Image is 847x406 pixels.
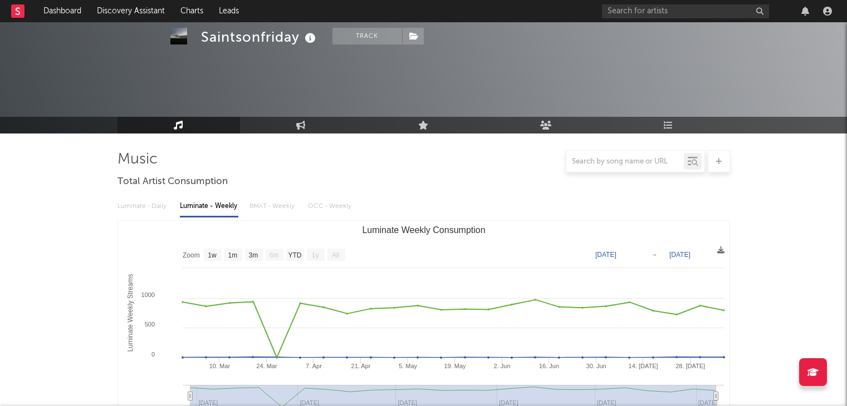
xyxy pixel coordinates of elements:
text: 19. May [444,363,466,369]
div: Luminate - Weekly [180,197,238,216]
text: 21. Apr [351,363,370,369]
text: 7. Apr [306,363,322,369]
text: Luminate Weekly Streams [126,274,134,352]
text: 16. Jun [539,363,559,369]
text: 1m [228,251,237,259]
text: 30. Jun [586,363,606,369]
text: 0 [151,351,154,358]
div: Saintsonfriday [201,28,319,46]
text: 24. Mar [256,363,277,369]
text: All [331,251,339,259]
text: Zoom [183,251,200,259]
text: [DATE] [698,399,717,406]
text: 6m [269,251,278,259]
text: → [651,251,658,259]
text: 28. [DATE] [675,363,705,369]
text: YTD [288,251,301,259]
text: 14. [DATE] [628,363,658,369]
button: Track [332,28,402,44]
text: 1y [311,251,319,259]
text: 5. May [398,363,417,369]
text: [DATE] [669,251,691,259]
text: Luminate Weekly Consumption [362,225,485,235]
input: Search for artists [602,4,769,18]
text: 3m [248,251,258,259]
text: 500 [144,321,154,328]
text: 2. Jun [493,363,510,369]
input: Search by song name or URL [566,157,684,166]
text: 1w [208,251,217,259]
text: 1000 [141,291,154,298]
text: 10. Mar [209,363,230,369]
text: [DATE] [595,251,616,259]
span: Total Artist Consumption [117,175,228,189]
